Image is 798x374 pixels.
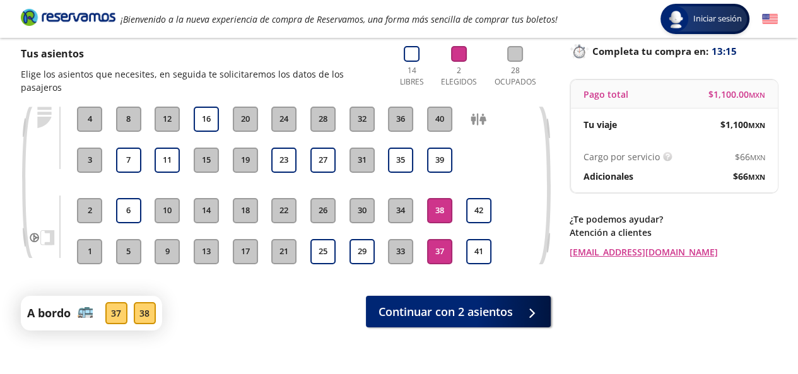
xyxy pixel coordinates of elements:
[233,107,258,132] button: 20
[388,198,413,223] button: 34
[388,107,413,132] button: 36
[378,303,513,320] span: Continuar con 2 asientos
[134,302,156,324] div: 38
[748,172,765,182] small: MXN
[271,239,296,264] button: 21
[388,239,413,264] button: 33
[310,239,336,264] button: 25
[570,226,778,239] p: Atención a clientes
[116,148,141,173] button: 7
[77,198,102,223] button: 2
[570,245,778,259] a: [EMAIL_ADDRESS][DOMAIN_NAME]
[749,90,765,100] small: MXN
[233,198,258,223] button: 18
[77,239,102,264] button: 1
[271,198,296,223] button: 22
[21,8,115,26] i: Brand Logo
[310,198,336,223] button: 26
[194,198,219,223] button: 14
[395,65,429,88] p: 14 Libres
[733,170,765,183] span: $ 66
[116,239,141,264] button: 5
[748,120,765,130] small: MXN
[570,213,778,226] p: ¿Te podemos ayudar?
[570,42,778,60] p: Completa tu compra en :
[584,88,628,101] p: Pago total
[155,198,180,223] button: 10
[388,148,413,173] button: 35
[349,107,375,132] button: 32
[271,148,296,173] button: 23
[708,88,765,101] span: $ 1,100.00
[725,301,785,361] iframe: Messagebird Livechat Widget
[427,239,452,264] button: 37
[490,65,541,88] p: 28 Ocupados
[116,107,141,132] button: 8
[762,11,778,27] button: English
[155,239,180,264] button: 9
[584,150,660,163] p: Cargo por servicio
[438,65,480,88] p: 2 Elegidos
[27,305,71,322] p: A bordo
[349,148,375,173] button: 31
[194,107,219,132] button: 16
[21,67,382,94] p: Elige los asientos que necesites, en seguida te solicitaremos los datos de los pasajeros
[584,170,633,183] p: Adicionales
[155,107,180,132] button: 12
[720,118,765,131] span: $ 1,100
[155,148,180,173] button: 11
[21,8,115,30] a: Brand Logo
[233,239,258,264] button: 17
[21,46,382,61] p: Tus asientos
[466,239,491,264] button: 41
[310,107,336,132] button: 28
[466,198,491,223] button: 42
[427,107,452,132] button: 40
[77,148,102,173] button: 3
[194,239,219,264] button: 13
[584,118,617,131] p: Tu viaje
[366,296,551,327] button: Continuar con 2 asientos
[120,13,558,25] em: ¡Bienvenido a la nueva experiencia de compra de Reservamos, una forma más sencilla de comprar tus...
[349,198,375,223] button: 30
[310,148,336,173] button: 27
[116,198,141,223] button: 6
[233,148,258,173] button: 19
[105,302,127,324] div: 37
[77,107,102,132] button: 4
[349,239,375,264] button: 29
[427,148,452,173] button: 39
[688,13,747,25] span: Iniciar sesión
[712,44,737,59] span: 13:15
[271,107,296,132] button: 24
[194,148,219,173] button: 15
[750,153,765,162] small: MXN
[735,150,765,163] span: $ 66
[427,198,452,223] button: 38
